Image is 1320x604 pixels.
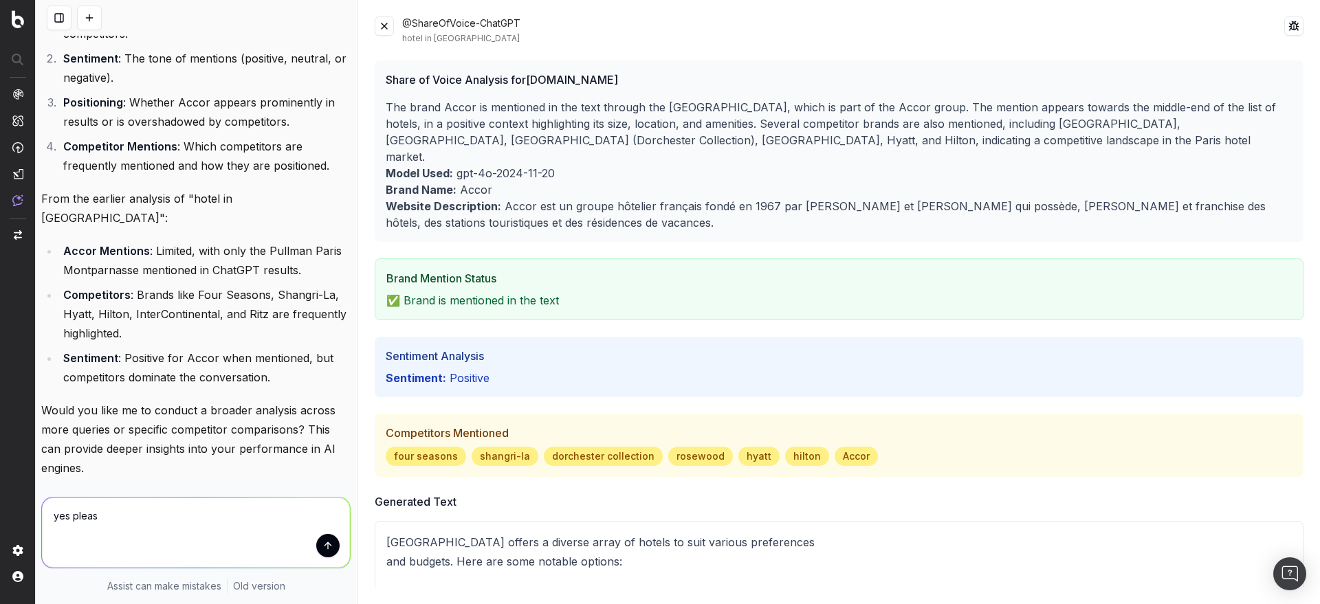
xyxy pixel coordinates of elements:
[386,270,1292,287] h3: Brand Mention Status
[472,447,538,466] span: shangri-la
[375,493,1303,510] h3: Generated Text
[12,142,23,153] img: Activation
[12,115,23,126] img: Intelligence
[386,425,1292,441] h3: Competitors Mentioned
[63,351,118,365] strong: Sentiment
[107,579,221,593] p: Assist can make mistakes
[63,288,131,302] strong: Competitors
[59,137,351,175] li: : Which competitors are frequently mentioned and how they are positioned.
[402,33,1284,44] div: hotel in [GEOGRAPHIC_DATA]
[12,10,24,28] img: Botify logo
[738,447,780,466] span: hyatt
[544,447,663,466] span: dorchester collection
[59,285,351,343] li: : Brands like Four Seasons, Shangri-La, Hyatt, Hilton, InterContinental, and Ritz are frequently ...
[41,189,351,227] p: From the earlier analysis of "hotel in [GEOGRAPHIC_DATA]":
[12,194,23,206] img: Assist
[386,198,1292,231] p: Accor est un groupe hôtelier français fondé en 1967 par [PERSON_NAME] et [PERSON_NAME] qui possèd...
[59,348,351,387] li: : Positive for Accor when mentioned, but competitors dominate the conversation.
[386,348,1292,364] h3: Sentiment Analysis
[386,71,618,88] span: Share of Voice Analysis for [DOMAIN_NAME]
[63,244,150,258] strong: Accor Mentions
[42,497,350,568] textarea: yes pleas
[386,371,446,385] b: Sentiment:
[386,370,1292,386] p: positive
[835,447,878,466] span: Accor
[785,447,829,466] span: hilton
[386,181,1292,198] p: Accor
[14,230,22,240] img: Switch project
[386,292,1292,309] p: ✅ Brand is mentioned in the text
[386,533,833,571] p: [GEOGRAPHIC_DATA] offers a diverse array of hotels to suit various preferences and budgets. Here ...
[386,447,466,466] span: four seasons
[12,545,23,556] img: Setting
[402,16,1284,44] div: @ShareOfVoice-ChatGPT
[386,165,1292,181] p: gpt-4o-2024-11-20
[386,199,501,213] b: Website Description:
[386,183,456,197] b: Brand Name:
[12,571,23,582] img: My account
[12,89,23,100] img: Analytics
[59,241,351,280] li: : Limited, with only the Pullman Paris Montparnasse mentioned in ChatGPT results.
[233,579,285,593] a: Old version
[386,99,1292,165] p: The brand Accor is mentioned in the text through the [GEOGRAPHIC_DATA], which is part of the Acco...
[12,168,23,179] img: Studio
[41,401,351,478] p: Would you like me to conduct a broader analysis across more queries or specific competitor compar...
[668,447,733,466] span: rosewood
[63,96,123,109] strong: Positioning
[63,52,118,65] strong: Sentiment
[63,139,177,153] strong: Competitor Mentions
[386,166,453,180] b: Model Used:
[1273,557,1306,590] div: Open Intercom Messenger
[59,93,351,131] li: : Whether Accor appears prominently in results or is overshadowed by competitors.
[59,49,351,87] li: : The tone of mentions (positive, neutral, or negative).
